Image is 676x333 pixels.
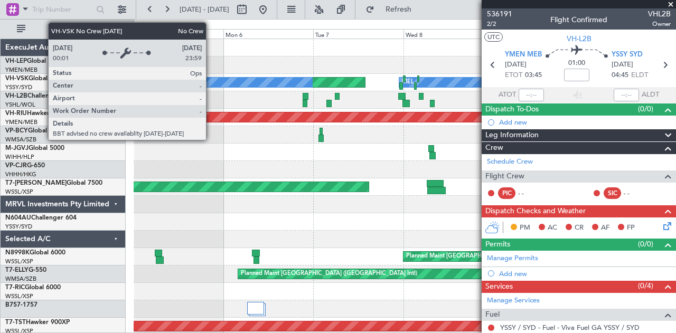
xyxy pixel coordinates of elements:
span: ALDT [642,90,659,100]
a: B757-1757 [5,302,37,308]
span: VHL2B [648,8,671,20]
span: Dispatch Checks and Weather [485,205,586,217]
a: WSSL/XSP [5,292,33,300]
input: --:-- [519,89,544,101]
button: UTC [484,32,503,42]
div: Add new [499,118,671,127]
span: 536191 [487,8,512,20]
span: CR [575,223,584,233]
span: PM [520,223,530,233]
div: [DATE] [136,21,154,30]
a: VP-BCYGlobal 5000 [5,128,64,134]
a: WMSA/SZB [5,275,36,283]
span: ELDT [631,70,648,81]
div: Planned Maint [GEOGRAPHIC_DATA] (Seletar) [406,249,530,264]
a: VH-LEPGlobal 6000 [5,58,63,64]
a: YSSY / SYD - Fuel - Viva Fuel GA YSSY / SYD [500,323,640,332]
div: SIC [604,187,621,199]
span: M-JGVJ [5,145,29,151]
span: [DATE] - [DATE] [180,5,229,14]
div: Flight Confirmed [550,14,607,25]
a: VH-RIUHawker 800XP [5,110,71,117]
a: WIHH/HLP [5,153,34,161]
span: N604AU [5,215,31,221]
span: ETOT [505,70,522,81]
div: Mon 6 [223,29,313,39]
span: VH-L2B [5,93,27,99]
span: Owner [648,20,671,28]
span: Permits [485,239,510,251]
span: Services [485,281,513,293]
span: B757-1 [5,302,26,308]
a: N8998KGlobal 6000 [5,250,65,256]
div: Sun 5 [133,29,223,39]
div: Planned Maint [GEOGRAPHIC_DATA] ([GEOGRAPHIC_DATA] Intl) [241,266,417,282]
div: - - [624,188,647,198]
div: Add new [499,269,671,278]
span: All Aircraft [27,25,111,33]
a: YSSY/SYD [5,83,32,91]
a: YMEN/MEB [5,66,37,74]
div: MEL [402,74,414,90]
div: PIC [498,187,515,199]
span: 03:45 [525,70,542,81]
a: YSSY/SYD [5,223,32,231]
input: Trip Number [32,2,93,17]
a: VHHH/HKG [5,170,36,178]
a: VH-VSKGlobal Express XRS [5,75,87,82]
a: T7-TSTHawker 900XP [5,319,70,326]
a: YSHL/WOL [5,101,35,109]
span: Leg Information [485,129,539,141]
a: VH-L2BChallenger 604 [5,93,73,99]
span: (0/4) [638,280,653,291]
a: M-JGVJGlobal 5000 [5,145,64,151]
span: [DATE] [612,60,633,70]
span: T7-ELLY [5,267,29,273]
button: Refresh [361,1,424,18]
span: Fuel [485,309,500,321]
span: Dispatch To-Dos [485,103,539,116]
a: VP-CJRG-650 [5,163,45,169]
a: WSSL/XSP [5,258,33,265]
span: AC [548,223,557,233]
span: VH-VSK [5,75,29,82]
span: VH-L2B [567,33,591,44]
span: YMEN MEB [505,50,542,60]
a: Schedule Crew [487,157,533,167]
span: [DATE] [505,60,527,70]
span: 2/2 [487,20,512,28]
span: (0/0) [638,103,653,115]
span: VP-CJR [5,163,27,169]
span: T7-[PERSON_NAME] [5,180,67,186]
a: WSSL/XSP [5,188,33,196]
span: N8998K [5,250,30,256]
span: T7-RIC [5,284,25,291]
span: VH-LEP [5,58,27,64]
a: WMSA/SZB [5,136,36,144]
span: Refresh [377,6,421,13]
a: Manage Services [487,296,540,306]
span: 01:00 [568,58,585,69]
button: All Aircraft [12,21,115,37]
span: ATOT [499,90,516,100]
span: (0/0) [638,239,653,250]
a: YMEN/MEB [5,118,37,126]
div: Tue 7 [313,29,403,39]
span: VP-BCY [5,128,28,134]
div: - - [518,188,542,198]
span: T7-TST [5,319,26,326]
a: T7-ELLYG-550 [5,267,46,273]
span: 04:45 [612,70,628,81]
a: N604AUChallenger 604 [5,215,77,221]
span: Flight Crew [485,170,524,183]
span: YSSY SYD [612,50,643,60]
span: AF [601,223,609,233]
div: Wed 8 [403,29,493,39]
span: VH-RIU [5,110,27,117]
a: T7-[PERSON_NAME]Global 7500 [5,180,102,186]
a: Manage Permits [487,253,538,264]
span: FP [627,223,635,233]
a: T7-RICGlobal 6000 [5,284,61,291]
span: Crew [485,142,503,154]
